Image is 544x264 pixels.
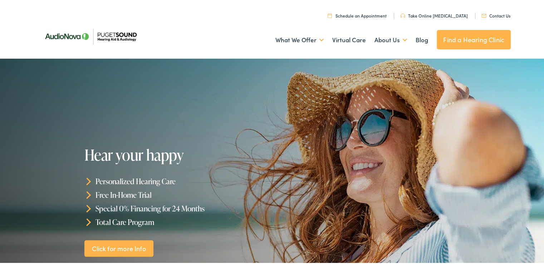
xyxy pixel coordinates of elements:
a: About Us [374,25,407,52]
a: Contact Us [481,11,510,17]
li: Free In-Home Trial [84,187,275,200]
img: utility icon [400,12,405,16]
img: utility icon [328,12,332,16]
li: Personalized Hearing Care [84,173,275,187]
img: utility icon [481,13,486,16]
li: Special 0% Financing for 24 Months [84,200,275,214]
a: Take Online [MEDICAL_DATA] [400,11,468,17]
a: What We Offer [275,25,324,52]
a: Virtual Care [332,25,366,52]
a: Find a Hearing Clinic [437,29,511,48]
a: Blog [416,25,428,52]
h1: Hear your happy [84,145,275,162]
li: Total Care Program [84,214,275,227]
a: Schedule an Appointment [328,11,387,17]
a: Click for more Info [84,239,154,255]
